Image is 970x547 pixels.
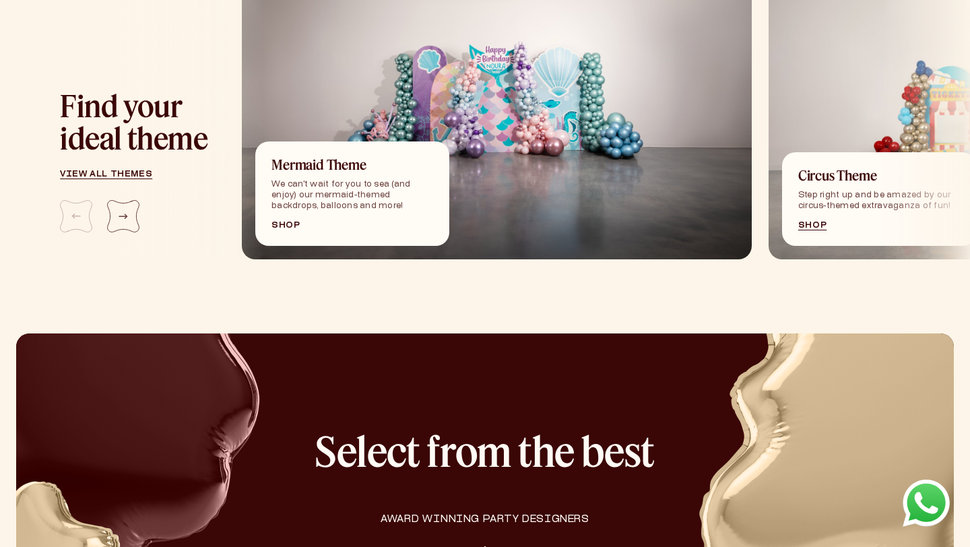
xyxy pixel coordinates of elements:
a: Shop [271,222,433,230]
h2: Select from the best [315,430,654,471]
h6: Circus Theme [798,168,960,182]
a: Shop [798,222,960,230]
div: We can't wait for you to sea (and enjoy) our mermaid-themed backdrops, balloons and more! [271,179,433,212]
div: Step right up and be amazed by our circus-themed extravaganza of fun! [798,190,960,212]
a: view all themes [60,170,212,179]
h6: Mermaid Theme [271,158,433,171]
h3: Find your ideal theme [60,90,212,154]
span: Award winning party designers [381,515,589,524]
div: Next slide [107,200,139,232]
